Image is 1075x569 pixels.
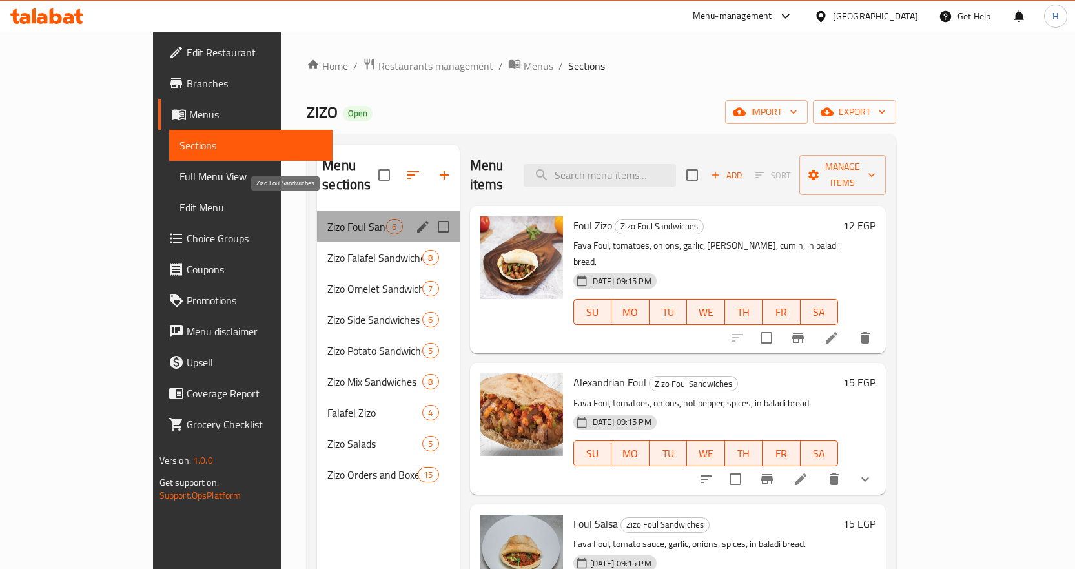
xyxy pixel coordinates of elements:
button: TU [650,299,688,325]
span: SA [806,444,834,463]
a: Promotions [158,285,333,316]
a: Restaurants management [363,57,493,74]
div: items [422,281,438,296]
span: 6 [387,221,402,233]
span: 6 [423,314,438,326]
a: Menus [158,99,333,130]
a: Upsell [158,347,333,378]
a: Support.OpsPlatform [159,487,241,504]
a: Full Menu View [169,161,333,192]
span: Grocery Checklist [187,417,322,432]
div: items [422,343,438,358]
span: 15 [418,469,438,481]
div: Zizo Salads5 [317,428,459,459]
span: TU [655,444,682,463]
button: delete [850,322,881,353]
span: Version: [159,452,191,469]
button: SA [801,440,839,466]
div: items [422,405,438,420]
span: Get support on: [159,474,219,491]
span: Select to update [722,466,749,493]
img: Foul Zizo [480,216,563,299]
span: TU [655,303,682,322]
div: Zizo Omelet Sandwiches7 [317,273,459,304]
div: Falafel Zizo4 [317,397,459,428]
span: Foul Salsa [573,514,618,533]
div: Zizo Foul Sandwiches [620,517,710,533]
span: SU [579,444,606,463]
span: Select all sections [371,161,398,189]
span: Zizo Omelet Sandwiches [327,281,422,296]
button: import [725,100,808,124]
button: WE [687,299,725,325]
span: Zizo Potato Sandwiches [327,343,422,358]
span: Coverage Report [187,386,322,401]
p: Fava Foul, tomatoes, onions, garlic, [PERSON_NAME], cumin, in baladi bread. [573,238,839,270]
span: Zizo Salads [327,436,422,451]
h6: 15 EGP [843,515,875,533]
p: Fava Foul, tomatoes, onions, hot pepper, spices, in baladi bread. [573,395,839,411]
button: delete [819,464,850,495]
span: Select section [679,161,706,189]
button: sort-choices [691,464,722,495]
button: SU [573,440,611,466]
span: Select to update [753,324,780,351]
button: MO [611,440,650,466]
span: Manage items [810,159,875,191]
span: Coupons [187,262,322,277]
nav: Menu sections [317,206,459,495]
span: Sections [568,58,605,74]
button: SA [801,299,839,325]
button: Add section [429,160,460,191]
span: Menus [189,107,322,122]
span: Zizo Orders and Boxes [327,467,418,482]
div: Zizo Foul Sandwiches [615,219,704,234]
span: Zizo Foul Sandwiches [621,517,709,532]
div: Open [343,106,373,121]
div: items [422,250,438,265]
input: search [524,164,676,187]
span: import [735,104,797,120]
span: 5 [423,438,438,450]
span: 4 [423,407,438,419]
span: FR [768,303,795,322]
span: Edit Menu [179,200,322,215]
button: edit [413,217,433,236]
button: FR [763,299,801,325]
div: items [386,219,402,234]
a: Edit Menu [169,192,333,223]
span: MO [617,444,644,463]
div: Zizo Foul Sandwiches [649,376,738,391]
span: Select section first [747,165,799,185]
span: Promotions [187,293,322,308]
a: Branches [158,68,333,99]
span: Menus [524,58,553,74]
a: Edit menu item [824,330,839,346]
a: Coverage Report [158,378,333,409]
a: Sections [169,130,333,161]
button: SU [573,299,611,325]
li: / [353,58,358,74]
div: Zizo Mix Sandwiches [327,374,422,389]
div: Zizo Mix Sandwiches8 [317,366,459,397]
span: 1.0.0 [193,452,213,469]
span: export [823,104,886,120]
div: [GEOGRAPHIC_DATA] [833,9,918,23]
span: Add [709,168,744,183]
span: Restaurants management [378,58,493,74]
span: MO [617,303,644,322]
span: Zizo Side Sandwiches [327,312,422,327]
button: FR [763,440,801,466]
a: Coupons [158,254,333,285]
button: WE [687,440,725,466]
span: TH [730,444,758,463]
div: Zizo Orders and Boxes15 [317,459,459,490]
span: 7 [423,283,438,295]
div: Zizo Falafel Sandwiches [327,250,422,265]
span: Edit Restaurant [187,45,322,60]
button: TH [725,440,763,466]
a: Menu disclaimer [158,316,333,347]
